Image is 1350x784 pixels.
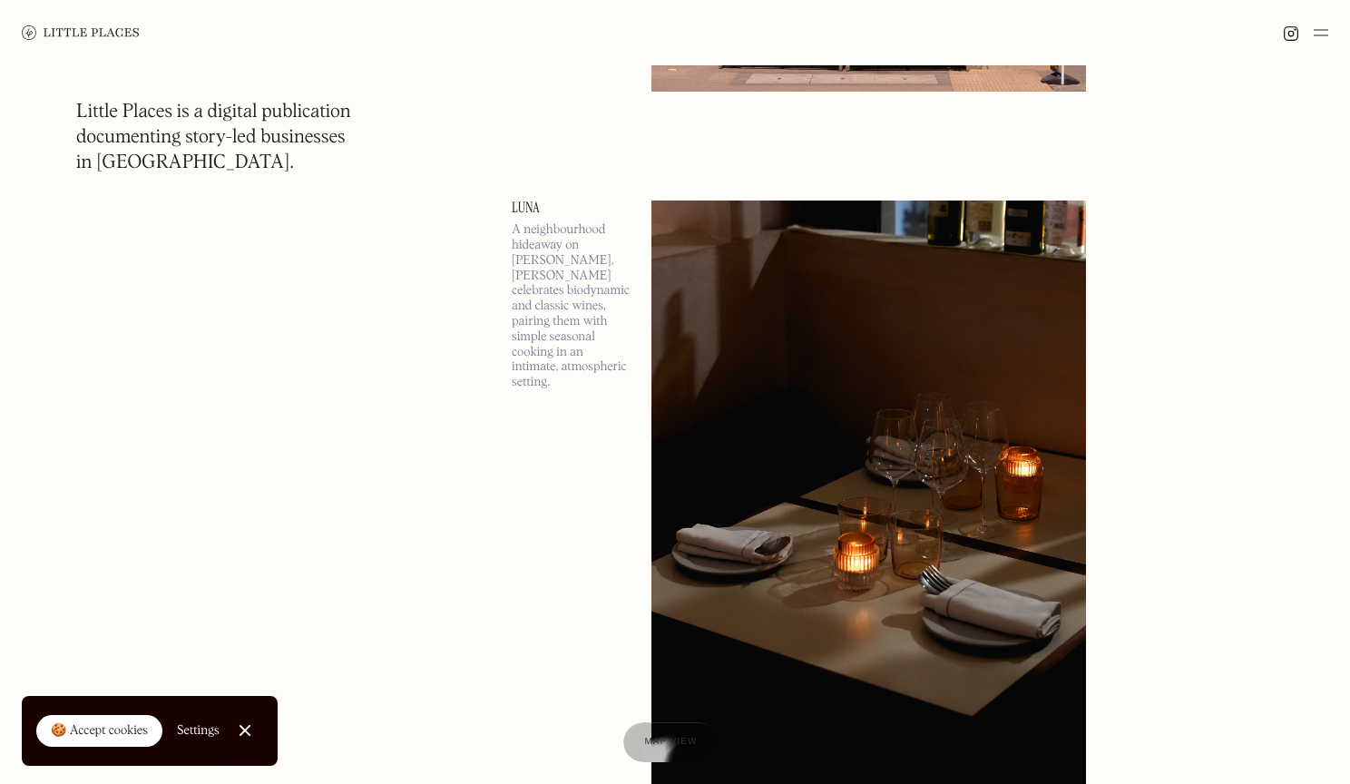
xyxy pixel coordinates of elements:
div: Settings [177,724,220,737]
h1: Little Places is a digital publication documenting story-led businesses in [GEOGRAPHIC_DATA]. [76,100,351,176]
div: 🍪 Accept cookies [51,722,148,740]
a: Map view [623,722,719,762]
span: Map view [645,737,698,747]
div: Close Cookie Popup [244,730,245,731]
a: Luna [512,201,630,215]
a: 🍪 Accept cookies [36,715,162,748]
a: Settings [177,710,220,751]
a: Close Cookie Popup [227,712,263,749]
p: A neighbourhood hideaway on [PERSON_NAME], [PERSON_NAME] celebrates biodynamic and classic wines,... [512,222,630,390]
